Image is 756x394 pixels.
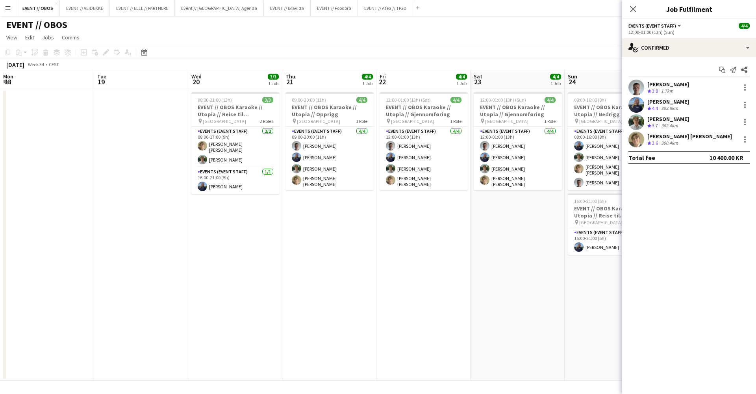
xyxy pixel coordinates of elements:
app-card-role: Events (Event Staff)1/116:00-21:00 (5h)[PERSON_NAME] [568,228,656,255]
div: CEST [49,61,59,67]
span: 4/4 [456,74,467,80]
span: 19 [96,77,106,86]
button: EVENT // Bravida [264,0,311,16]
div: [PERSON_NAME] [647,98,689,105]
app-card-role: Events (Event Staff)2/208:00-17:00 (9h)[PERSON_NAME] [PERSON_NAME][PERSON_NAME] [191,127,280,167]
span: Tue [97,73,106,80]
h3: EVENT // OBOS Karaoke // Utopia // Reise til [GEOGRAPHIC_DATA] [191,104,280,118]
div: [DATE] [6,61,24,69]
div: 12:00-01:00 (13h) (Sun) [628,29,750,35]
h3: Job Fulfilment [622,4,756,14]
span: [GEOGRAPHIC_DATA] [485,118,528,124]
app-job-card: 12:00-01:00 (13h) (Sat)4/4EVENT // OBOS Karaoke // Utopia // Gjennomføring [GEOGRAPHIC_DATA]1 Rol... [380,92,468,190]
span: Events (Event Staff) [628,23,676,29]
span: Jobs [42,34,54,41]
app-job-card: 08:00-16:00 (8h)4/4EVENT // OBOS Karaoke // Utopia // Nedrigg [GEOGRAPHIC_DATA]1 RoleEvents (Even... [568,92,656,190]
div: 1 Job [362,80,372,86]
span: 12:00-01:00 (13h) (Sun) [480,97,526,103]
span: 3.8 [652,88,658,94]
button: EVENT // Atea // TP2B [358,0,413,16]
a: Comms [59,32,83,43]
span: Sat [474,73,482,80]
h3: EVENT // OBOS Karaoke // Utopia // Opprigg [285,104,374,118]
span: Mon [3,73,13,80]
span: 3/3 [268,74,279,80]
h3: EVENT // OBOS Karaoke // Utopia // Nedrigg [568,104,656,118]
app-card-role: Events (Event Staff)4/408:00-16:00 (8h)[PERSON_NAME][PERSON_NAME][PERSON_NAME] [PERSON_NAME][PERS... [568,127,656,190]
span: 4/4 [545,97,556,103]
span: 4/4 [356,97,367,103]
span: 4/4 [739,23,750,29]
div: [PERSON_NAME] [647,115,689,123]
span: [GEOGRAPHIC_DATA] [203,118,246,124]
div: 1.7km [660,88,675,95]
span: 3.7 [652,123,658,128]
span: 21 [284,77,295,86]
div: 1 Job [550,80,561,86]
span: 4.4 [652,105,658,111]
div: [PERSON_NAME] [PERSON_NAME] [647,133,732,140]
span: Wed [191,73,202,80]
div: Confirmed [622,38,756,57]
button: EVENT // Foodora [311,0,358,16]
div: 302.4km [660,123,680,129]
app-job-card: 16:00-21:00 (5h)1/1EVENT // OBOS Karaoke // Utopia // Reise til [GEOGRAPHIC_DATA] [GEOGRAPHIC_DAT... [568,193,656,255]
span: 23 [472,77,482,86]
app-job-card: 09:00-20:00 (11h)4/4EVENT // OBOS Karaoke // Utopia // Opprigg [GEOGRAPHIC_DATA]1 RoleEvents (Eve... [285,92,374,190]
span: 4/4 [450,97,461,103]
app-card-role: Events (Event Staff)4/412:00-01:00 (13h)[PERSON_NAME][PERSON_NAME][PERSON_NAME][PERSON_NAME] [PER... [474,127,562,190]
span: 18 [2,77,13,86]
span: 4/4 [362,74,373,80]
div: 300.4km [660,140,680,147]
span: 12:00-01:00 (13h) (Sat) [386,97,431,103]
div: 08:00-21:00 (13h)3/3EVENT // OBOS Karaoke // Utopia // Reise til [GEOGRAPHIC_DATA] [GEOGRAPHIC_DA... [191,92,280,194]
span: [GEOGRAPHIC_DATA] [579,219,623,225]
span: 3.6 [652,140,658,146]
span: Thu [285,73,295,80]
span: 1 Role [544,118,556,124]
span: 16:00-21:00 (5h) [574,198,606,204]
div: 1 Job [268,80,278,86]
span: [GEOGRAPHIC_DATA] [579,118,623,124]
span: [GEOGRAPHIC_DATA] [297,118,340,124]
span: [GEOGRAPHIC_DATA] [391,118,434,124]
button: EVENT // ELLE // PARTNERE [110,0,175,16]
span: 1 Role [450,118,461,124]
span: 22 [378,77,386,86]
span: 20 [190,77,202,86]
app-card-role: Events (Event Staff)4/412:00-01:00 (13h)[PERSON_NAME][PERSON_NAME][PERSON_NAME][PERSON_NAME] [PER... [380,127,468,190]
a: View [3,32,20,43]
h3: EVENT // OBOS Karaoke // Utopia // Reise til [GEOGRAPHIC_DATA] [568,205,656,219]
span: 08:00-16:00 (8h) [574,97,606,103]
span: View [6,34,17,41]
span: Fri [380,73,386,80]
span: Week 34 [26,61,46,67]
div: 10 400.00 KR [710,154,743,162]
button: EVENT // OBOS [16,0,60,16]
span: Sun [568,73,577,80]
div: 303.8km [660,105,680,112]
span: 24 [567,77,577,86]
span: 09:00-20:00 (11h) [292,97,326,103]
div: Total fee [628,154,655,162]
app-card-role: Events (Event Staff)1/116:00-21:00 (5h)[PERSON_NAME] [191,167,280,194]
app-job-card: 12:00-01:00 (13h) (Sun)4/4EVENT // OBOS Karaoke // Utopia // Gjennomføring [GEOGRAPHIC_DATA]1 Rol... [474,92,562,190]
span: 2 Roles [260,118,273,124]
a: Edit [22,32,37,43]
a: Jobs [39,32,57,43]
app-card-role: Events (Event Staff)4/409:00-20:00 (11h)[PERSON_NAME][PERSON_NAME][PERSON_NAME][PERSON_NAME] [PER... [285,127,374,190]
h3: EVENT // OBOS Karaoke // Utopia // Gjennomføring [380,104,468,118]
h1: EVENT // OBOS [6,19,67,31]
span: Comms [62,34,80,41]
div: 1 Job [456,80,467,86]
div: [PERSON_NAME] [647,81,689,88]
button: Event // [GEOGRAPHIC_DATA] Agenda [175,0,264,16]
span: 1 Role [356,118,367,124]
button: EVENT // VEIDEKKE [60,0,110,16]
button: Events (Event Staff) [628,23,682,29]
